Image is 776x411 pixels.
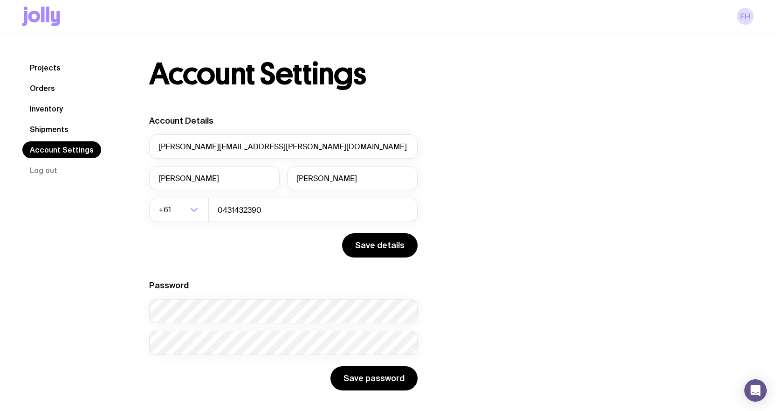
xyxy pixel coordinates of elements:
[737,8,754,25] a: FH
[287,166,418,190] input: Last Name
[158,198,173,222] span: +61
[149,116,213,125] label: Account Details
[330,366,418,390] button: Save password
[149,280,189,290] label: Password
[208,198,418,222] input: 0400123456
[22,100,70,117] a: Inventory
[22,121,76,138] a: Shipments
[173,198,187,222] input: Search for option
[22,80,62,97] a: Orders
[744,379,767,402] div: Open Intercom Messenger
[149,166,280,190] input: First Name
[149,198,209,222] div: Search for option
[149,134,418,159] input: your@email.com
[22,141,101,158] a: Account Settings
[342,233,418,258] button: Save details
[22,59,68,76] a: Projects
[22,162,65,179] button: Log out
[149,59,366,89] h1: Account Settings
